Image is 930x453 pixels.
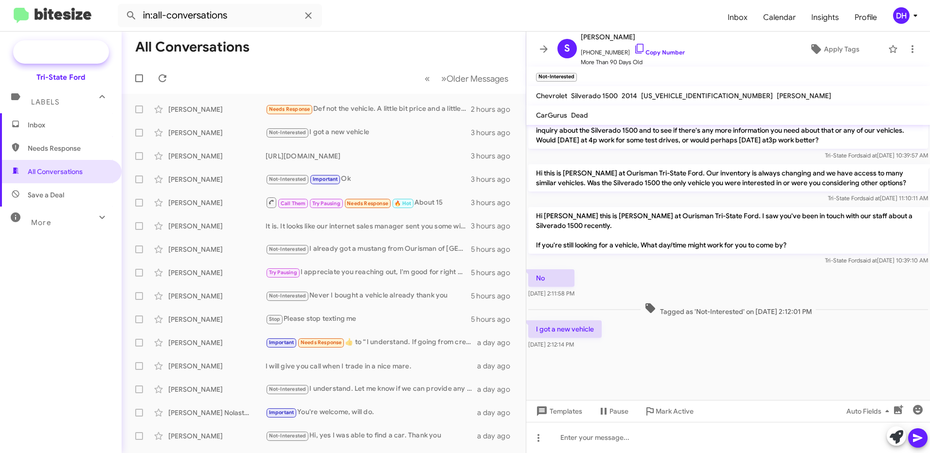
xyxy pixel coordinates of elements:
span: Silverado 1500 [571,91,618,100]
div: I appreciate you reaching out, I'm good for right now. I can't bring myself to spend almost $50,0... [266,267,471,278]
span: Needs Response [347,200,388,207]
span: Chevrolet [536,91,567,100]
div: 5 hours ago [471,268,518,278]
input: Search [118,4,322,27]
div: 3 hours ago [471,128,518,138]
button: DH [885,7,919,24]
span: said at [860,152,877,159]
span: [PERSON_NAME] [581,31,685,43]
a: Inbox [720,3,755,32]
span: [DATE] 2:11:58 PM [528,290,574,297]
div: a day ago [477,408,518,418]
div: 2 hours ago [471,105,518,114]
span: Needs Response [269,106,310,112]
div: ​👍​ to “ I understand. If going from crew cab to crew cab, you should not be losing any leg room. ” [266,337,477,348]
span: said at [860,257,877,264]
div: [PERSON_NAME] [168,291,266,301]
span: Call Them [281,200,306,207]
span: Pause [609,402,628,420]
small: Not-Interested [536,73,577,82]
div: Tri-State Ford [36,72,85,82]
a: Special Campaign [13,40,109,64]
span: Not-Interested [269,433,306,439]
span: Older Messages [447,73,508,84]
span: [PHONE_NUMBER] [581,43,685,57]
p: I got a new vehicle [528,320,602,338]
nav: Page navigation example [419,69,514,88]
span: Needs Response [28,143,110,153]
button: Pause [590,402,636,420]
span: Try Pausing [312,200,340,207]
button: Auto Fields [839,402,901,420]
div: About 15 [266,196,471,209]
div: 5 hours ago [471,314,518,324]
span: [PERSON_NAME] [777,91,831,100]
div: DH [893,7,910,24]
p: No [528,269,574,287]
div: a day ago [477,361,518,371]
span: Important [313,176,338,182]
span: Templates [534,402,582,420]
span: Labels [31,98,59,106]
span: CarGurus [536,111,567,120]
div: a day ago [477,384,518,394]
div: Hi, yes I was able to find a car. Thank you [266,430,477,441]
div: [PERSON_NAME] [168,431,266,441]
div: 3 hours ago [471,151,518,161]
div: [PERSON_NAME] [168,151,266,161]
a: Insights [804,3,847,32]
button: Apply Tags [785,40,883,58]
span: Inbox [28,120,110,130]
a: Calendar [755,3,804,32]
div: [URL][DOMAIN_NAME] [266,151,471,161]
div: [PERSON_NAME] [168,338,266,348]
p: Hi this is [PERSON_NAME] at Ourisman Tri-State Ford. Our inventory is always changing and we have... [528,164,928,192]
span: Apply Tags [824,40,859,58]
div: It is. It looks like our internet sales manager sent you some window stickers for mustangs that d... [266,221,471,231]
div: I got a new vehicle [266,127,471,138]
div: 3 hours ago [471,221,518,231]
div: Ok [266,174,471,185]
span: « [425,72,430,85]
div: Def not the vehicle. A little bit price and a little of her not wanting to get into a higher payment [266,104,471,115]
button: Templates [526,402,590,420]
div: Please stop texting me [266,314,471,325]
div: I already got a mustang from Ourisman of [GEOGRAPHIC_DATA]. Thanks for following up [266,244,471,255]
span: Tri-State Ford [DATE] 11:10:11 AM [828,194,928,202]
span: More [31,218,51,227]
a: Profile [847,3,885,32]
a: Copy Number [634,49,685,56]
div: [PERSON_NAME] [168,105,266,114]
div: a day ago [477,431,518,441]
span: Special Campaign [42,47,101,57]
button: Next [435,69,514,88]
span: said at [863,194,880,202]
div: 3 hours ago [471,174,518,184]
div: [PERSON_NAME] [168,221,266,231]
div: 5 hours ago [471,291,518,301]
span: Try Pausing [269,269,297,276]
div: [PERSON_NAME] [168,314,266,324]
span: Not-Interested [269,246,306,252]
span: 🔥 Hot [394,200,411,207]
h1: All Conversations [135,39,250,55]
span: Save a Deal [28,190,64,200]
span: Important [269,409,294,416]
div: [PERSON_NAME] [168,128,266,138]
span: Tri-State Ford [DATE] 10:39:57 AM [825,152,928,159]
span: Tri-State Ford [DATE] 10:39:10 AM [825,257,928,264]
span: S [564,41,570,56]
div: [PERSON_NAME] [168,174,266,184]
div: 5 hours ago [471,244,518,254]
div: 3 hours ago [471,198,518,208]
span: More Than 90 Days Old [581,57,685,67]
div: I will give you call when I trade in a nice mare. [266,361,477,371]
button: Mark Active [636,402,701,420]
span: Important [269,339,294,346]
p: Hi [PERSON_NAME] this is [PERSON_NAME] at Ourisman Tri-State Ford. I saw you've been in touch wit... [528,207,928,254]
span: Stop [269,316,281,322]
div: [PERSON_NAME] Nolastname120082781 [168,408,266,418]
span: [US_VEHICLE_IDENTIFICATION_NUMBER] [641,91,773,100]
